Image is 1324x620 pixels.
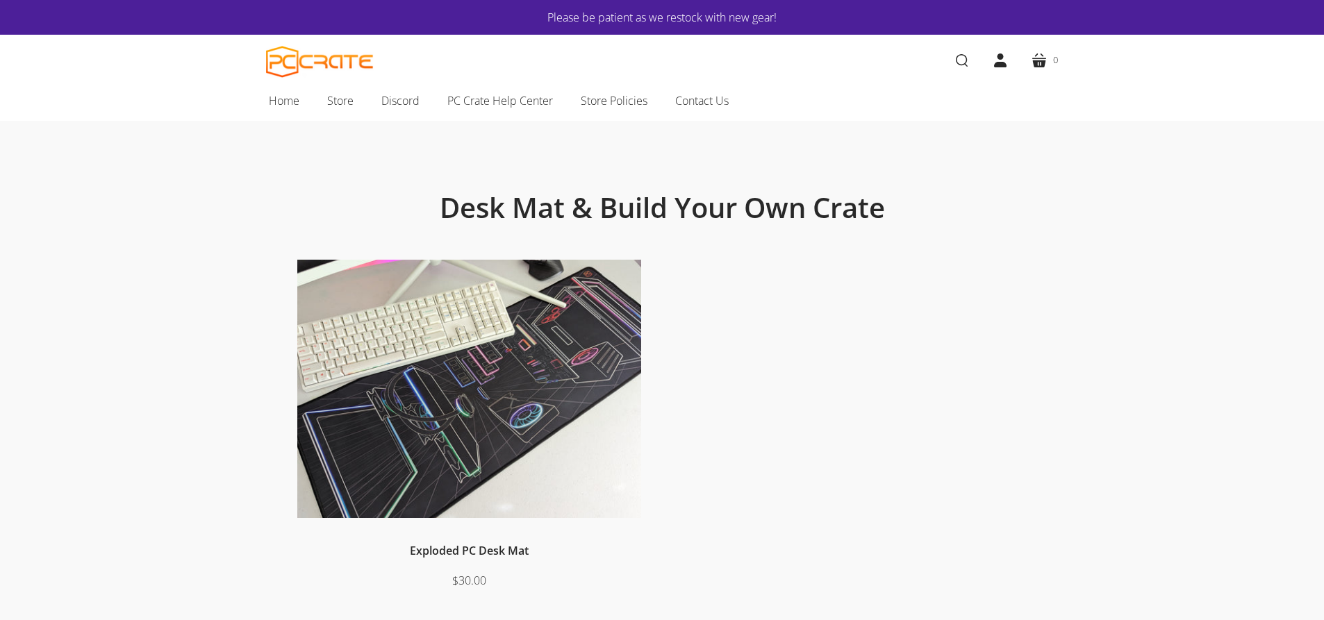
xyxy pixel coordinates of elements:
span: Store Policies [581,92,647,110]
a: Contact Us [661,86,743,115]
h1: Desk Mat & Build Your Own Crate [329,190,995,225]
a: PC Crate Help Center [433,86,567,115]
a: Store [313,86,367,115]
a: Please be patient as we restock with new gear! [308,8,1016,26]
span: Discord [381,92,420,110]
span: 0 [1053,53,1058,67]
span: PC Crate Help Center [447,92,553,110]
span: Home [269,92,299,110]
a: PC CRATE [266,46,374,78]
a: Store Policies [567,86,661,115]
span: Store [327,92,354,110]
a: 0 [1020,41,1069,80]
span: $30.00 [452,573,486,588]
a: Exploded PC Desk Mat [410,543,529,558]
span: Contact Us [675,92,729,110]
a: Discord [367,86,433,115]
nav: Main navigation [245,86,1079,121]
a: Home [255,86,313,115]
img: Desk mat on desk with keyboard, monitor, and mouse. [297,260,641,519]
